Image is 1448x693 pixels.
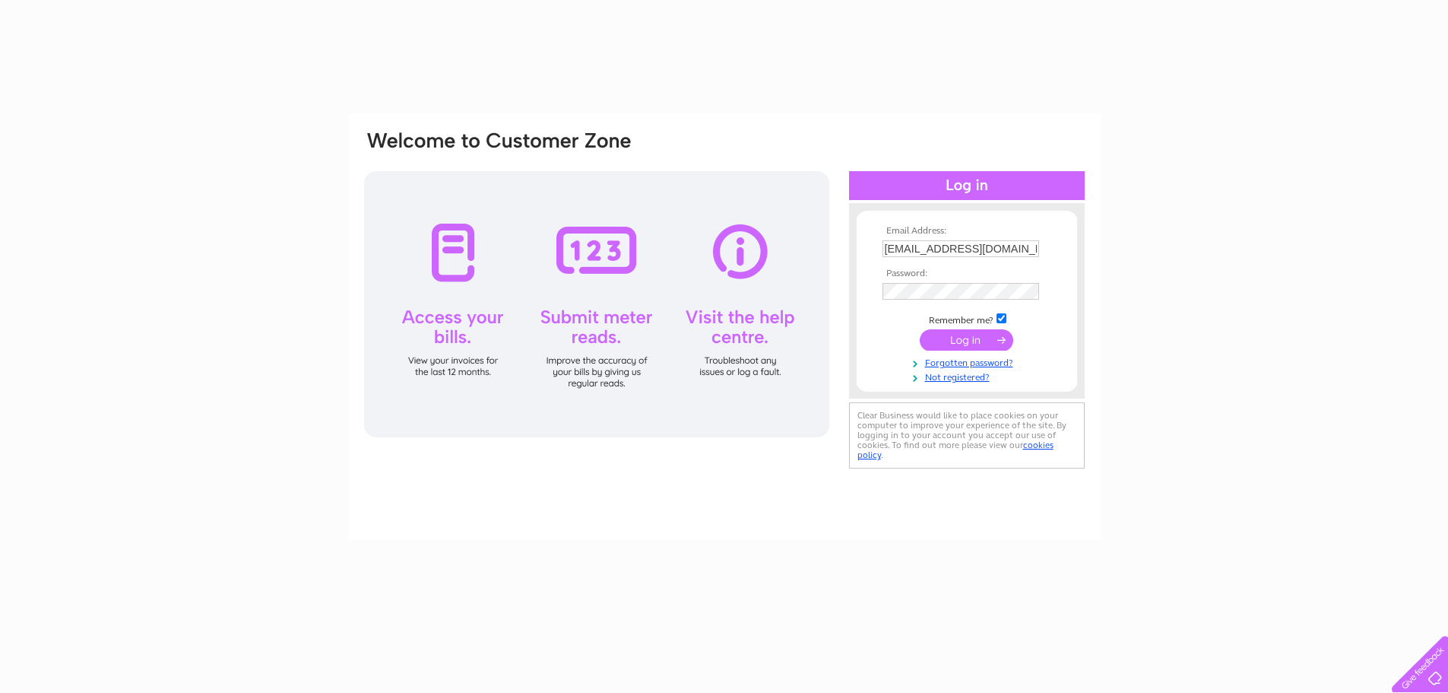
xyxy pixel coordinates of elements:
[882,369,1055,383] a: Not registered?
[920,329,1013,351] input: Submit
[882,354,1055,369] a: Forgotten password?
[857,440,1054,460] a: cookies policy
[849,402,1085,469] div: Clear Business would like to place cookies on your computer to improve your experience of the sit...
[879,226,1055,237] th: Email Address:
[879,311,1055,326] td: Remember me?
[879,269,1055,279] th: Password:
